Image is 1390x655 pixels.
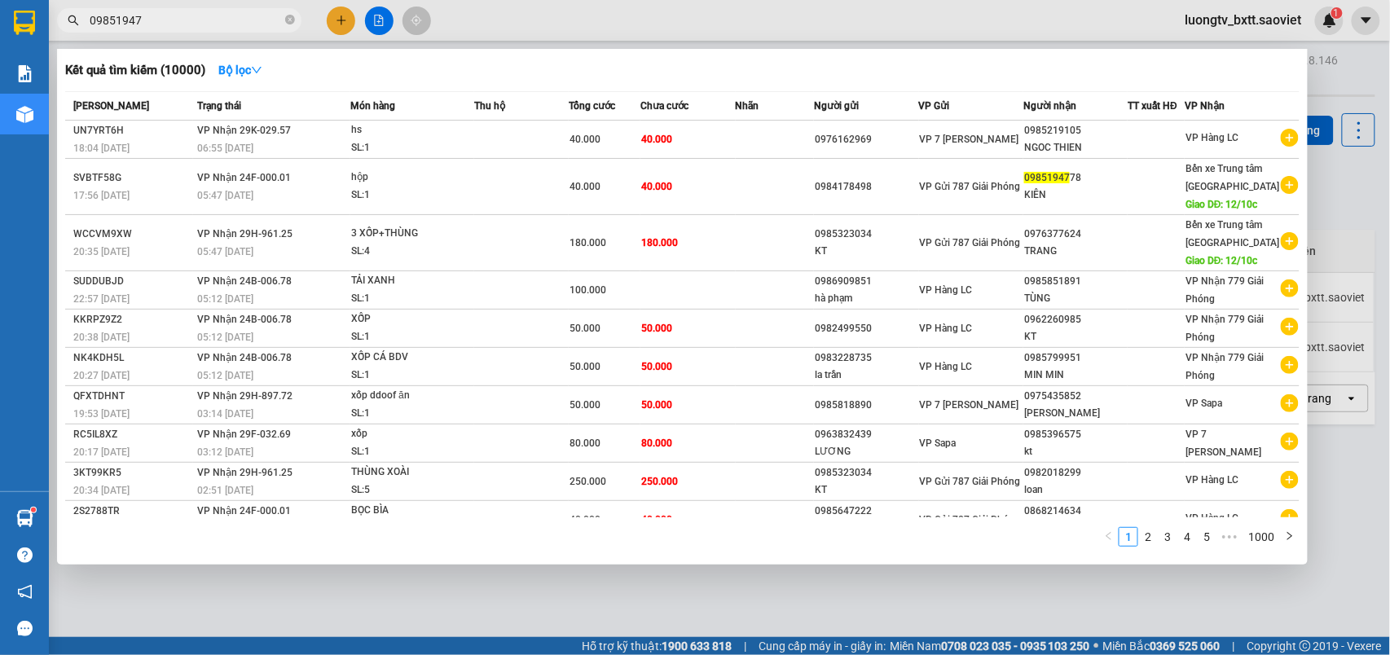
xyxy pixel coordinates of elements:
div: loan [1024,481,1127,499]
span: 20:38 [DATE] [73,332,130,343]
div: TÙNG [1024,290,1127,307]
div: 0984178498 [815,178,917,196]
span: 50.000 [570,323,600,334]
span: Món hàng [350,100,395,112]
div: NK4KDH5L [73,349,192,367]
div: 0986909851 [815,273,917,290]
span: down [251,64,262,76]
span: 05:12 [DATE] [197,293,253,305]
span: Người gửi [814,100,859,112]
span: Người nhận [1023,100,1076,112]
button: left [1099,527,1119,547]
span: VP Gửi 787 Giải Phóng [920,237,1021,248]
span: left [1104,531,1114,541]
span: VP Nhận 24B-006.78 [197,314,292,325]
div: KIÊN [1024,187,1127,204]
a: 4 [1178,528,1196,546]
span: plus-circle [1281,509,1299,527]
span: plus-circle [1281,129,1299,147]
div: RC5IL8XZ [73,426,192,443]
li: 2 [1138,527,1158,547]
span: notification [17,584,33,600]
li: 3 [1158,527,1177,547]
span: plus-circle [1281,318,1299,336]
h3: Kết quả tìm kiếm ( 10000 ) [65,62,205,79]
span: VP Hàng LC [1185,474,1238,486]
span: 06:55 [DATE] [197,143,253,154]
div: WCCVM9XW [73,226,192,243]
span: 50.000 [570,399,600,411]
span: 03:14 [DATE] [197,408,253,420]
div: 0985799951 [1024,349,1127,367]
span: VP 7 [PERSON_NAME] [1185,429,1261,458]
span: VP 7 [PERSON_NAME] [920,399,1019,411]
a: 2 [1139,528,1157,546]
span: question-circle [17,547,33,563]
div: SL: 1 [351,187,473,204]
div: MIN MIN [1024,367,1127,384]
span: VP Hàng LC [920,361,973,372]
sup: 1 [31,508,36,512]
span: 05:47 [DATE] [197,246,253,257]
span: plus-circle [1281,394,1299,412]
span: 180.000 [570,237,606,248]
span: 50.000 [641,361,672,372]
span: 20:17 [DATE] [73,446,130,458]
span: VP Gửi 787 Giải Phóng [920,181,1021,192]
button: Bộ lọcdown [205,57,275,83]
div: 0983228735 [815,349,917,367]
div: 0982018299 [1024,464,1127,481]
span: VP Hàng LC [920,284,973,296]
div: 2S2788TR [73,503,192,520]
div: 0975435852 [1024,388,1127,405]
span: VP Nhận 24F-000.01 [197,505,291,517]
span: VP Nhận 779 Giải Phóng [1185,314,1264,343]
span: 02:51 [DATE] [197,485,253,496]
span: 50.000 [641,323,672,334]
span: 09851947 [1024,172,1070,183]
div: SL: 1 [351,405,473,423]
li: 5 [1197,527,1216,547]
div: la trần [815,367,917,384]
span: 40.000 [570,181,600,192]
span: VP Nhận 29K-029.57 [197,125,291,136]
span: 20:27 [DATE] [73,370,130,381]
span: ••• [1216,527,1243,547]
span: VP Gửi 787 Giải Phóng [920,476,1021,487]
div: KKRPZ9Z2 [73,311,192,328]
div: 0985647222 [815,503,917,520]
div: 0963832439 [815,426,917,443]
span: 19:53 [DATE] [73,408,130,420]
div: 0962260985 [1024,311,1127,328]
div: 0985818890 [815,397,917,414]
span: 40.000 [570,134,600,145]
img: warehouse-icon [16,106,33,123]
span: 20:34 [DATE] [73,485,130,496]
a: 3 [1159,528,1177,546]
div: TẢI XANH [351,272,473,290]
div: SL: 1 [351,328,473,346]
span: VP Gửi [919,100,950,112]
div: SL: 4 [351,243,473,261]
span: close-circle [285,13,295,29]
div: xốp ddoof ăn [351,387,473,405]
div: THÙNG XOÀI [351,464,473,481]
div: SL: 5 [351,481,473,499]
span: 22:57 [DATE] [73,293,130,305]
div: kt [1024,443,1127,460]
a: 5 [1198,528,1216,546]
span: 05:47 [DATE] [197,190,253,201]
span: VP 7 [PERSON_NAME] [920,134,1019,145]
span: VP Hàng LC [920,323,973,334]
span: 17:56 [DATE] [73,190,130,201]
div: hộp [351,169,473,187]
span: 250.000 [641,476,678,487]
img: warehouse-icon [16,510,33,527]
div: xốp [351,425,473,443]
span: plus-circle [1281,356,1299,374]
div: 0982499550 [815,320,917,337]
strong: Bộ lọc [218,64,262,77]
span: VP Nhận 779 Giải Phóng [1185,275,1264,305]
a: 1000 [1243,528,1279,546]
span: plus-circle [1281,176,1299,194]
